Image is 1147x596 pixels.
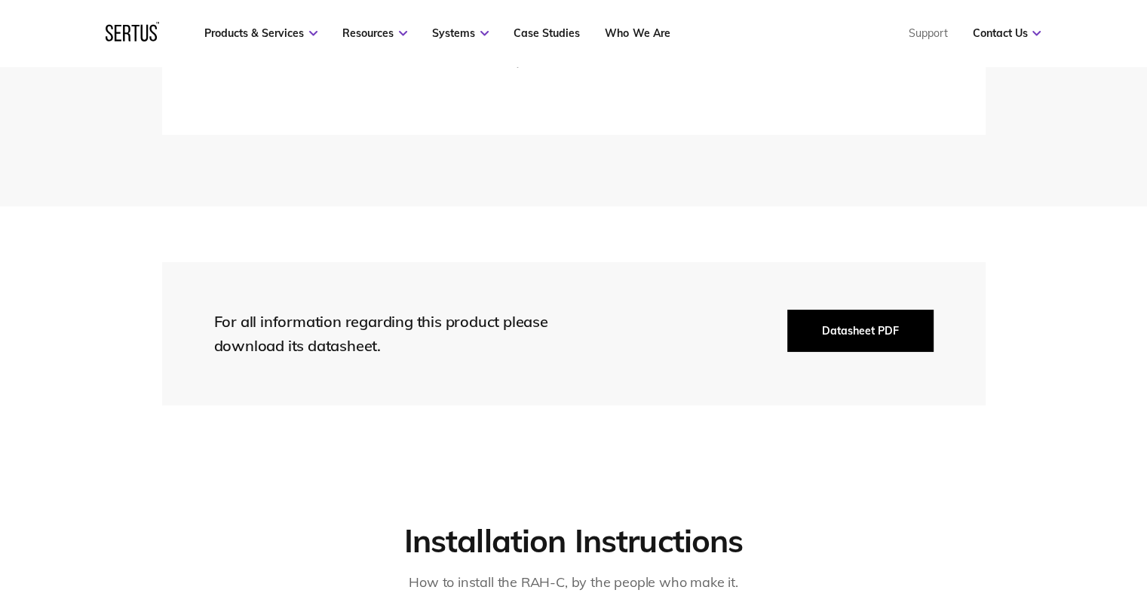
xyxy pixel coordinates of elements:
[605,26,670,40] a: Who We Are
[972,26,1041,40] a: Contact Us
[204,26,317,40] a: Products & Services
[787,310,934,352] button: Datasheet PDF
[908,26,947,40] a: Support
[342,26,407,40] a: Resources
[514,26,580,40] a: Case Studies
[432,26,489,40] a: Systems
[325,572,823,594] div: How to install the RAH-C, by the people who make it.
[214,310,576,358] div: For all information regarding this product please download its datasheet.
[876,422,1147,596] iframe: Chat Widget
[162,521,986,561] h2: Installation Instructions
